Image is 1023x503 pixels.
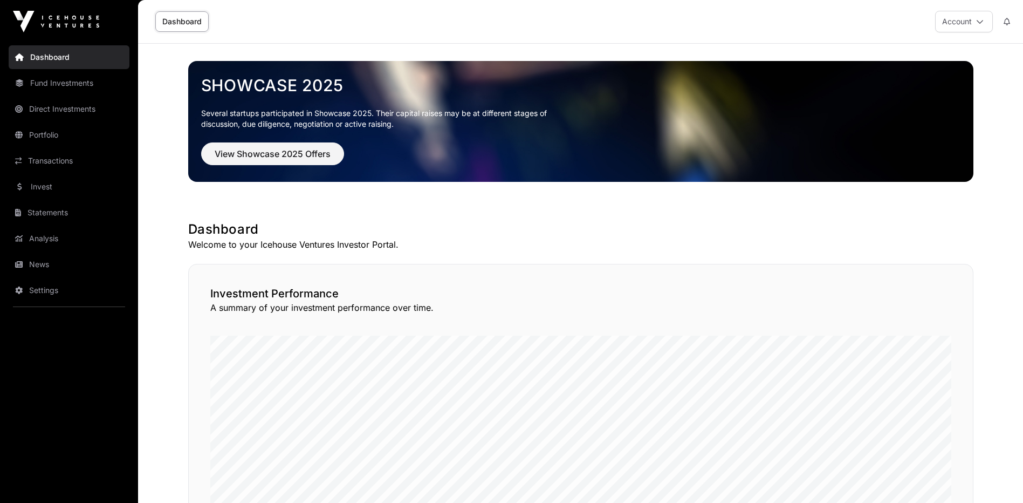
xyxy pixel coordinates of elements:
button: View Showcase 2025 Offers [201,142,344,165]
a: Dashboard [9,45,129,69]
p: A summary of your investment performance over time. [210,301,951,314]
img: Icehouse Ventures Logo [13,11,99,32]
h1: Dashboard [188,221,973,238]
h2: Investment Performance [210,286,951,301]
button: Account [935,11,993,32]
a: News [9,253,129,276]
a: Invest [9,175,129,199]
a: View Showcase 2025 Offers [201,153,344,164]
p: Several startups participated in Showcase 2025. Their capital raises may be at different stages o... [201,108,564,130]
img: Showcase 2025 [188,61,973,182]
a: Portfolio [9,123,129,147]
a: Fund Investments [9,71,129,95]
a: Showcase 2025 [201,76,960,95]
a: Transactions [9,149,129,173]
p: Welcome to your Icehouse Ventures Investor Portal. [188,238,973,251]
span: View Showcase 2025 Offers [215,147,331,160]
a: Settings [9,278,129,302]
a: Direct Investments [9,97,129,121]
a: Statements [9,201,129,225]
a: Dashboard [155,11,209,32]
a: Analysis [9,227,129,250]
